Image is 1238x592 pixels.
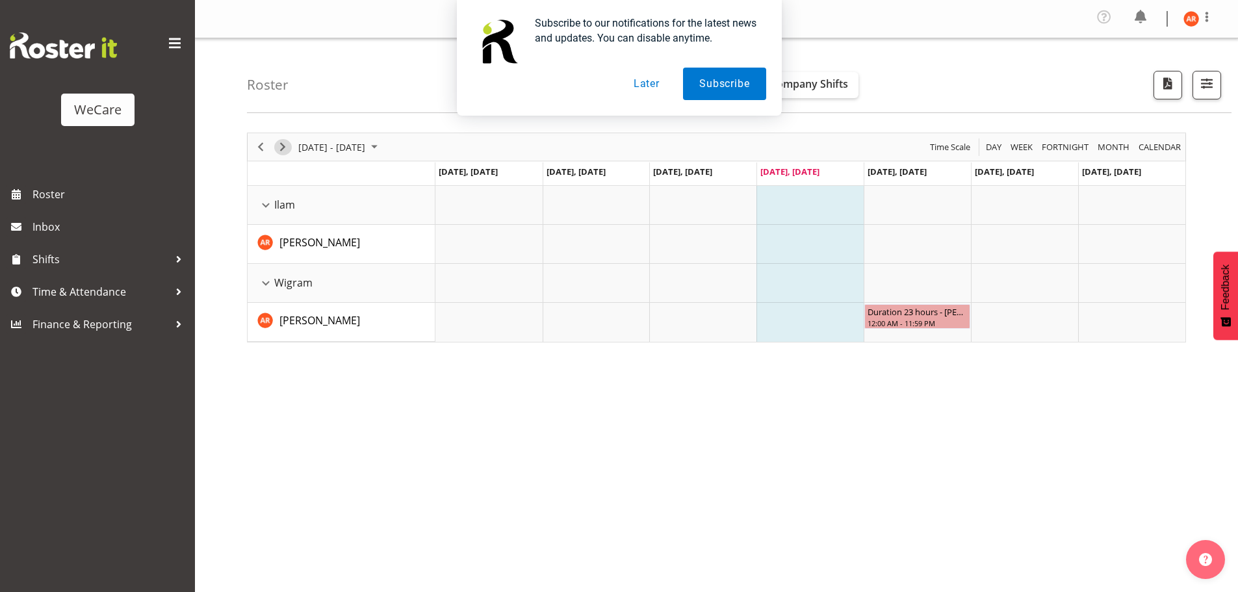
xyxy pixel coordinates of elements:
[1137,139,1182,155] span: calendar
[984,139,1004,155] button: Timeline Day
[760,166,819,177] span: [DATE], [DATE]
[868,166,927,177] span: [DATE], [DATE]
[472,16,524,68] img: notification icon
[1096,139,1132,155] button: Timeline Month
[32,185,188,204] span: Roster
[248,303,435,342] td: Andrea Ramirez resource
[248,186,435,225] td: Ilam resource
[32,315,169,334] span: Finance & Reporting
[279,235,360,250] span: [PERSON_NAME]
[653,166,712,177] span: [DATE], [DATE]
[297,139,367,155] span: [DATE] - [DATE]
[1009,139,1034,155] span: Week
[1009,139,1035,155] button: Timeline Week
[975,166,1034,177] span: [DATE], [DATE]
[248,225,435,264] td: Andrea Ramirez resource
[1040,139,1091,155] button: Fortnight
[274,139,292,155] button: Next
[985,139,1003,155] span: Day
[296,139,383,155] button: August 25 - 31, 2025
[272,133,294,161] div: Next
[274,275,313,290] span: Wigram
[247,133,1186,342] div: Timeline Week of August 28, 2025
[32,217,188,237] span: Inbox
[1199,553,1212,566] img: help-xxl-2.png
[279,313,360,328] span: [PERSON_NAME]
[439,166,498,177] span: [DATE], [DATE]
[274,197,295,212] span: Ilam
[252,139,270,155] button: Previous
[250,133,272,161] div: Previous
[929,139,972,155] span: Time Scale
[617,68,676,100] button: Later
[1213,251,1238,340] button: Feedback - Show survey
[683,68,766,100] button: Subscribe
[32,250,169,269] span: Shifts
[248,264,435,303] td: Wigram resource
[1040,139,1090,155] span: Fortnight
[279,313,360,328] a: [PERSON_NAME]
[524,16,766,45] div: Subscribe to our notifications for the latest news and updates. You can disable anytime.
[1096,139,1131,155] span: Month
[928,139,973,155] button: Time Scale
[32,282,169,302] span: Time & Attendance
[868,318,967,328] div: 12:00 AM - 11:59 PM
[864,304,970,329] div: Andrea Ramirez"s event - Duration 23 hours - Andrea Ramirez Begin From Friday, August 29, 2025 at...
[547,166,606,177] span: [DATE], [DATE]
[1220,264,1232,310] span: Feedback
[1082,166,1141,177] span: [DATE], [DATE]
[435,186,1185,342] table: Timeline Week of August 28, 2025
[1137,139,1183,155] button: Month
[279,235,360,250] a: [PERSON_NAME]
[868,305,967,318] div: Duration 23 hours - [PERSON_NAME]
